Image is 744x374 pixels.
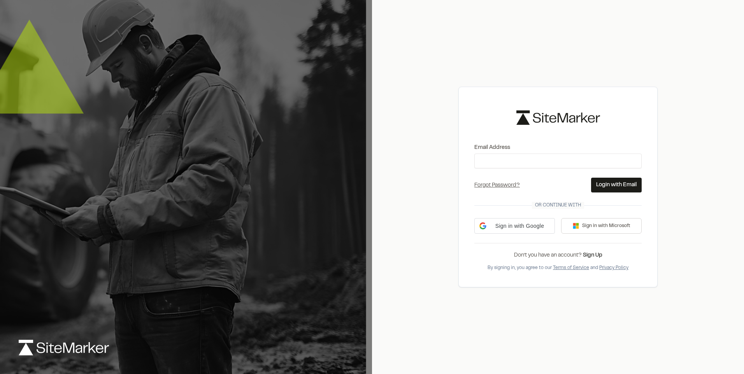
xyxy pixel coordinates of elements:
span: Sign in with Google [490,222,550,230]
button: Login with Email [591,178,642,192]
button: Sign in with Microsoft [561,218,642,234]
img: logo-white-rebrand.svg [19,340,109,355]
div: By signing in, you agree to our and [474,264,642,271]
button: Privacy Policy [599,264,628,271]
button: Terms of Service [553,264,589,271]
span: Or continue with [532,202,584,209]
a: Forgot Password? [474,183,520,188]
div: Don’t you have an account? [474,251,642,260]
label: Email Address [474,143,642,152]
a: Sign Up [583,253,602,258]
img: logo-black-rebrand.svg [516,110,600,125]
div: Sign in with Google [474,218,555,234]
